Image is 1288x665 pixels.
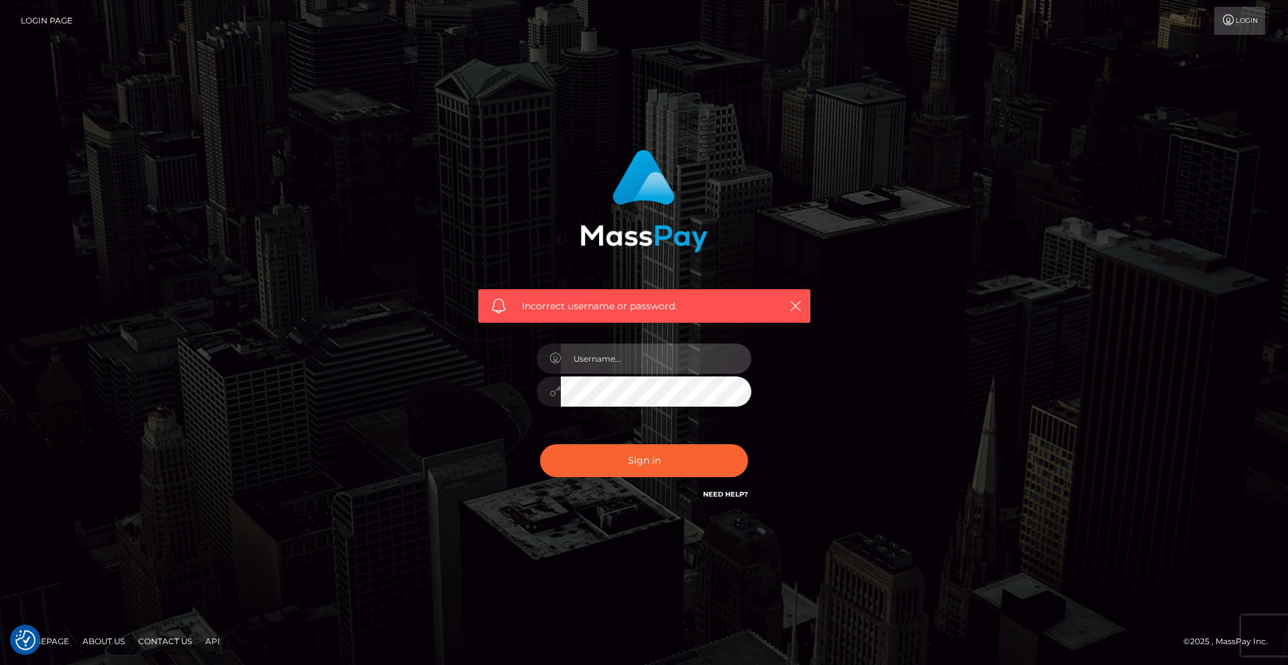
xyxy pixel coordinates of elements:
a: Homepage [15,631,74,652]
a: About Us [77,631,130,652]
button: Consent Preferences [15,630,36,650]
span: Incorrect username or password. [522,299,767,313]
div: © 2025 , MassPay Inc. [1183,634,1278,649]
a: Login [1214,7,1265,35]
button: Sign in [540,444,748,477]
input: Username... [561,344,751,374]
a: Contact Us [133,631,197,652]
a: Need Help? [703,490,748,499]
img: Revisit consent button [15,630,36,650]
a: Login Page [21,7,72,35]
a: API [200,631,225,652]
img: MassPay Login [580,150,708,252]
